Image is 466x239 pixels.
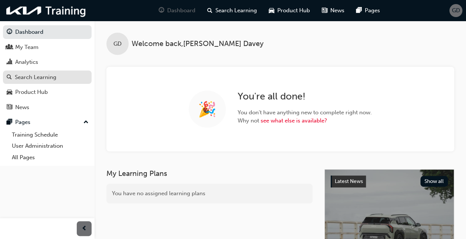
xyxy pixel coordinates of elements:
[7,29,12,36] span: guage-icon
[215,6,257,15] span: Search Learning
[331,176,448,187] a: Latest NewsShow all
[335,178,363,184] span: Latest News
[132,40,264,48] span: Welcome back , [PERSON_NAME] Davey
[3,85,92,99] a: Product Hub
[3,40,92,54] a: My Team
[153,3,201,18] a: guage-iconDashboard
[365,6,380,15] span: Pages
[238,91,372,102] h2: You're all done!
[269,6,274,15] span: car-icon
[238,108,372,117] span: You don't have anything new to complete right now.
[3,115,92,129] button: Pages
[3,101,92,114] a: News
[167,6,195,15] span: Dashboard
[83,118,89,127] span: up-icon
[7,119,12,126] span: pages-icon
[15,103,29,112] div: News
[113,40,122,48] span: GD
[7,59,12,66] span: chart-icon
[316,3,350,18] a: news-iconNews
[3,24,92,115] button: DashboardMy TeamAnalyticsSearch LearningProduct HubNews
[9,152,92,163] a: All Pages
[15,73,56,82] div: Search Learning
[452,6,460,15] span: GD
[277,6,310,15] span: Product Hub
[15,118,30,127] div: Pages
[106,169,313,178] h3: My Learning Plans
[7,74,12,81] span: search-icon
[356,6,362,15] span: pages-icon
[7,44,12,51] span: people-icon
[261,117,327,124] a: see what else is available?
[330,6,344,15] span: News
[159,6,164,15] span: guage-icon
[3,55,92,69] a: Analytics
[9,140,92,152] a: User Administration
[449,4,462,17] button: GD
[3,71,92,84] a: Search Learning
[7,89,12,96] span: car-icon
[9,129,92,141] a: Training Schedule
[82,224,87,233] span: prev-icon
[4,3,89,18] img: kia-training
[420,176,448,187] button: Show all
[7,104,12,111] span: news-icon
[106,184,313,203] div: You have no assigned learning plans
[207,6,212,15] span: search-icon
[15,43,39,52] div: My Team
[350,3,386,18] a: pages-iconPages
[198,105,217,114] span: 🎉
[15,88,48,96] div: Product Hub
[15,58,38,66] div: Analytics
[201,3,263,18] a: search-iconSearch Learning
[263,3,316,18] a: car-iconProduct Hub
[322,6,327,15] span: news-icon
[3,25,92,39] a: Dashboard
[238,117,372,125] span: Why not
